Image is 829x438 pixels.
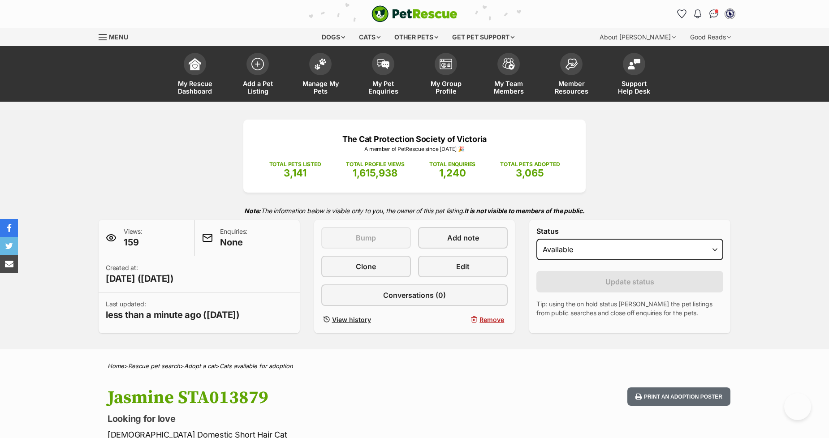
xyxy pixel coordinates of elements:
[377,59,389,69] img: pet-enquiries-icon-7e3ad2cf08bfb03b45e93fb7055b45f3efa6380592205ae92323e6603595dc1f.svg
[426,80,466,95] span: My Group Profile
[220,362,293,369] a: Cats available for adoption
[488,80,529,95] span: My Team Members
[226,48,289,102] a: Add a Pet Listing
[429,160,475,168] p: TOTAL ENQUIRIES
[446,28,521,46] div: Get pet support
[388,28,445,46] div: Other pets
[614,80,654,95] span: Support Help Desk
[363,80,403,95] span: My Pet Enquiries
[99,202,730,220] p: The information below is visible only to you, the owner of this pet listing.
[593,28,682,46] div: About [PERSON_NAME]
[447,232,479,243] span: Add note
[257,145,572,153] p: A member of PetRescue since [DATE] 🎉
[536,227,723,235] label: Status
[257,133,572,145] p: The Cat Protection Society of Victoria
[628,59,640,69] img: help-desk-icon-fdf02630f3aa405de69fd3d07c3f3aa587a6932b1a1747fa1d2bba05be0121f9.svg
[674,7,737,21] ul: Account quick links
[85,363,744,369] div: > > >
[124,236,142,249] span: 159
[184,362,216,369] a: Adopt a cat
[502,58,515,70] img: team-members-icon-5396bd8760b3fe7c0b43da4ab00e1e3bb1a5d9ba89233759b79545d2d3fc5d0d.svg
[418,256,508,277] a: Edit
[440,59,452,69] img: group-profile-icon-3fa3cf56718a62981997c0bc7e787c4b2cf8bcc04b72c1350f741eb67cf2f40e.svg
[371,5,458,22] a: PetRescue
[332,315,371,324] span: View history
[109,33,128,41] span: Menu
[321,256,411,277] a: Clone
[551,80,592,95] span: Member Resources
[106,309,240,321] span: less than a minute ago ([DATE])
[108,387,487,408] h1: Jasmine STA013879
[464,207,585,215] strong: It is not visible to members of the public.
[479,315,504,324] span: Remove
[723,7,737,21] button: My account
[439,167,466,179] span: 1,240
[707,7,721,21] a: Conversations
[321,227,411,249] button: Bump
[220,236,247,249] span: None
[353,28,387,46] div: Cats
[603,48,665,102] a: Support Help Desk
[627,387,730,406] button: Print an adoption poster
[456,261,470,272] span: Edit
[269,160,321,168] p: TOTAL PETS LISTED
[418,313,508,326] button: Remove
[289,48,352,102] a: Manage My Pets
[674,7,689,21] a: Favourites
[709,9,719,18] img: chat-41dd97257d64d25036548639549fe6c8038ab92f7586957e7f3b1b290dea8141.svg
[300,80,341,95] span: Manage My Pets
[477,48,540,102] a: My Team Members
[694,9,701,18] img: notifications-46538b983faf8c2785f20acdc204bb7945ddae34d4c08c2a6579f10ce5e182be.svg
[536,300,723,318] p: Tip: using the on hold status [PERSON_NAME] the pet listings from public searches and close off e...
[684,28,737,46] div: Good Reads
[418,227,508,249] a: Add note
[284,167,307,179] span: 3,141
[356,261,376,272] span: Clone
[251,58,264,70] img: add-pet-listing-icon-0afa8454b4691262ce3f59096e99ab1cd57d4a30225e0717b998d2c9b9846f56.svg
[605,276,654,287] span: Update status
[383,290,446,301] span: Conversations (0)
[106,272,174,285] span: [DATE] ([DATE])
[414,48,477,102] a: My Group Profile
[500,160,560,168] p: TOTAL PETS ADOPTED
[784,393,811,420] iframe: Help Scout Beacon - Open
[189,58,201,70] img: dashboard-icon-eb2f2d2d3e046f16d808141f083e7271f6b2e854fb5c12c21221c1fb7104beca.svg
[315,28,351,46] div: Dogs
[516,167,544,179] span: 3,065
[106,263,174,285] p: Created at:
[725,9,734,18] img: Alison Thompson profile pic
[128,362,180,369] a: Rescue pet search
[321,284,508,306] a: Conversations (0)
[175,80,215,95] span: My Rescue Dashboard
[536,271,723,292] button: Update status
[99,28,134,44] a: Menu
[244,207,261,215] strong: Note:
[237,80,278,95] span: Add a Pet Listing
[108,412,487,425] p: Looking for love
[106,300,240,321] p: Last updated:
[540,48,603,102] a: Member Resources
[321,313,411,326] a: View history
[164,48,226,102] a: My Rescue Dashboard
[352,48,414,102] a: My Pet Enquiries
[346,160,405,168] p: TOTAL PROFILE VIEWS
[314,58,327,70] img: manage-my-pets-icon-02211641906a0b7f246fdf0571729dbe1e7629f14944591b6c1af311fb30b64b.svg
[124,227,142,249] p: Views:
[356,232,376,243] span: Bump
[108,362,124,369] a: Home
[220,227,247,249] p: Enquiries:
[353,167,397,179] span: 1,615,938
[691,7,705,21] button: Notifications
[565,58,578,70] img: member-resources-icon-8e73f808a243e03378d46382f2149f9095a855e16c252ad45f914b54edf8863c.svg
[371,5,458,22] img: logo-cat-932fe2b9b8326f06289b0f2fb663e598f794de774fb13d1741a6617ecf9a85b4.svg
